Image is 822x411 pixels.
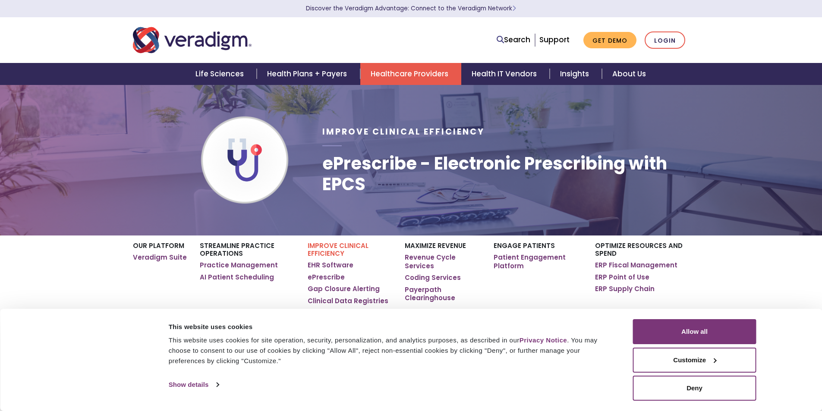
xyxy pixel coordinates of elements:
button: Allow all [633,319,756,344]
a: Life Sciences [185,63,257,85]
a: Health IT Vendors [461,63,550,85]
img: Veradigm logo [133,26,252,54]
button: Customize [633,348,756,373]
a: Search [497,34,530,46]
a: Practice Management [200,261,278,270]
a: Revenue Cycle Services [405,253,480,270]
a: About Us [602,63,656,85]
a: Health Plans + Payers [257,63,360,85]
a: Clinical Data Registries [308,297,388,305]
a: Discover the Veradigm Advantage: Connect to the Veradigm NetworkLearn More [306,4,516,13]
span: Learn More [512,4,516,13]
a: Patient Engagement Platform [494,253,582,270]
a: Veradigm Suite [133,253,187,262]
a: Support [539,35,570,45]
a: Payerpath Clearinghouse [405,286,480,302]
a: Insights [550,63,602,85]
button: Deny [633,376,756,401]
span: Improve Clinical Efficiency [322,126,485,138]
h1: ePrescribe - Electronic Prescribing with EPCS [322,153,689,195]
a: Healthcare Providers [360,63,461,85]
a: ePrescribe [308,273,345,282]
a: Privacy Notice [520,336,567,344]
a: Gap Closure Alerting [308,285,380,293]
a: Coding Services [405,273,461,282]
a: AI Patient Scheduling [200,273,274,282]
div: This website uses cookies for site operation, security, personalization, and analytics purposes, ... [169,335,614,366]
a: Show details [169,378,219,391]
a: EHR Software [308,261,353,270]
div: This website uses cookies [169,322,614,332]
a: ERP Supply Chain [595,285,655,293]
a: ERP Point of Use [595,273,649,282]
a: Get Demo [583,32,636,49]
a: eChart Courier [308,308,359,317]
a: ERP Fiscal Management [595,261,677,270]
a: Login [645,31,685,49]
